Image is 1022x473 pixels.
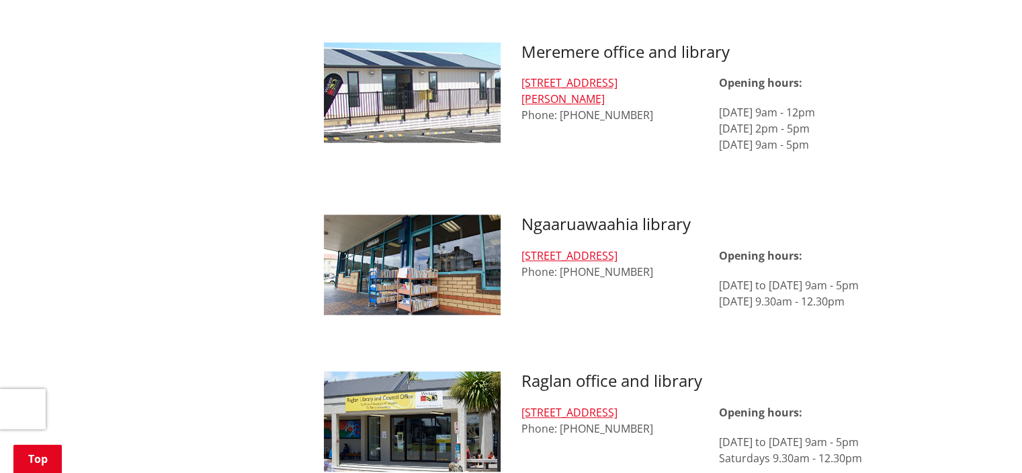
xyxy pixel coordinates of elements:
[521,371,896,391] h3: Raglan office and library
[718,405,802,420] strong: Opening hours:
[521,404,698,437] div: Phone: [PHONE_NUMBER]
[960,416,1009,465] iframe: Messenger Launcher
[521,248,698,280] div: Phone: [PHONE_NUMBER]
[718,104,896,153] p: [DATE] 9am - 12pm [DATE] 2pm - 5pm [DATE] 9am - 5pm
[13,445,62,473] a: Top
[718,248,802,263] strong: Opening hours:
[521,215,896,234] h3: Ngaaruawaahia library
[324,371,501,471] img: Raglan library and office
[521,75,698,123] div: Phone: [PHONE_NUMBER]
[521,405,617,420] a: [STREET_ADDRESS]
[521,248,617,263] a: [STREET_ADDRESS]
[718,277,896,310] p: [DATE] to [DATE] 9am - 5pm [DATE] 9.30am - 12.30pm
[324,42,501,143] img: Meremere-library
[521,42,896,62] h3: Meremere office and library
[521,75,617,106] a: [STREET_ADDRESS][PERSON_NAME]
[324,215,501,315] img: Ngaruawahia-library
[718,434,896,466] p: [DATE] to [DATE] 9am - 5pm Saturdays 9.30am - 12.30pm
[718,75,802,90] strong: Opening hours:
